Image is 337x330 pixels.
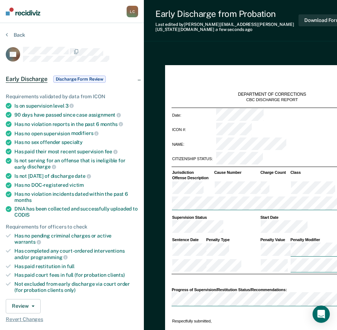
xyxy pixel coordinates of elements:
[313,306,330,323] div: Open Intercom Messenger
[14,206,138,218] div: DNA has been collected and successfully uploaded to
[172,170,214,175] th: Jurisdiction
[14,148,138,155] div: Has paid their most recent supervision
[100,121,123,127] span: months
[6,299,41,313] button: Review
[14,130,138,137] div: Has no open supervision
[246,97,298,103] div: CBC DISCHARGE REPORT
[6,94,138,100] div: Requirements validated by data from ICON
[155,22,299,32] div: Last edited by [PERSON_NAME][EMAIL_ADDRESS][PERSON_NAME][US_STATE][DOMAIN_NAME]
[172,137,216,152] td: NAME:
[14,263,138,270] div: Has paid restitution in
[14,197,32,203] span: months
[64,287,76,293] span: only)
[172,175,214,180] th: Offense Description
[14,233,138,245] div: Has no pending criminal charges or active
[238,92,306,98] div: DEPARTMENT OF CORRECTIONS
[214,170,260,175] th: Cause Number
[172,215,260,220] th: Supervision Status
[14,103,138,109] div: Is on supervision level
[172,318,301,324] td: Respectfully submitted,
[14,248,138,260] div: Has completed any court-ordered interventions and/or
[260,170,290,175] th: Charge Count
[14,239,41,245] span: warrants
[53,76,106,83] span: Discharge Form Review
[65,103,74,109] span: 3
[6,32,25,38] button: Back
[75,173,91,179] span: date
[14,191,138,203] div: Has no violation incidents dated within the past 6
[31,254,68,260] span: programming
[6,224,138,230] div: Requirements for officers to check
[14,212,29,218] span: CODIS
[172,152,216,166] td: CITIZENSHIP STATUS:
[6,76,47,83] span: Early Discharge
[14,121,138,127] div: Has no violation reports in the past 6
[14,281,138,293] div: Not excluded from early discharge via court order (for probation clients
[27,164,56,169] span: discharge
[127,6,138,17] div: L C
[14,158,138,170] div: Is not serving for an offense that is ineligible for early
[6,316,138,322] span: Revert Changes
[108,272,125,278] span: clients)
[172,108,216,123] td: Date:
[14,173,138,179] div: Is not [DATE] of discharge
[69,182,84,188] span: victim
[62,139,83,145] span: specialty
[14,112,138,118] div: 90 days have passed since case
[71,130,99,136] span: modifiers
[14,139,138,145] div: Has no sex offender
[172,122,216,137] td: ICON #:
[206,237,260,242] th: Penalty Type
[14,272,138,278] div: Has paid court fees in full (for probation
[14,182,138,188] div: Has no DOC-registered
[127,6,138,17] button: LC
[172,237,206,242] th: Sentence Date
[105,149,118,154] span: fee
[88,112,121,118] span: assignment
[67,263,74,269] span: full
[155,9,299,19] div: Early Discharge from Probation
[215,27,252,32] span: a few seconds ago
[6,8,40,15] img: Recidiviz
[260,237,290,242] th: Penalty Value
